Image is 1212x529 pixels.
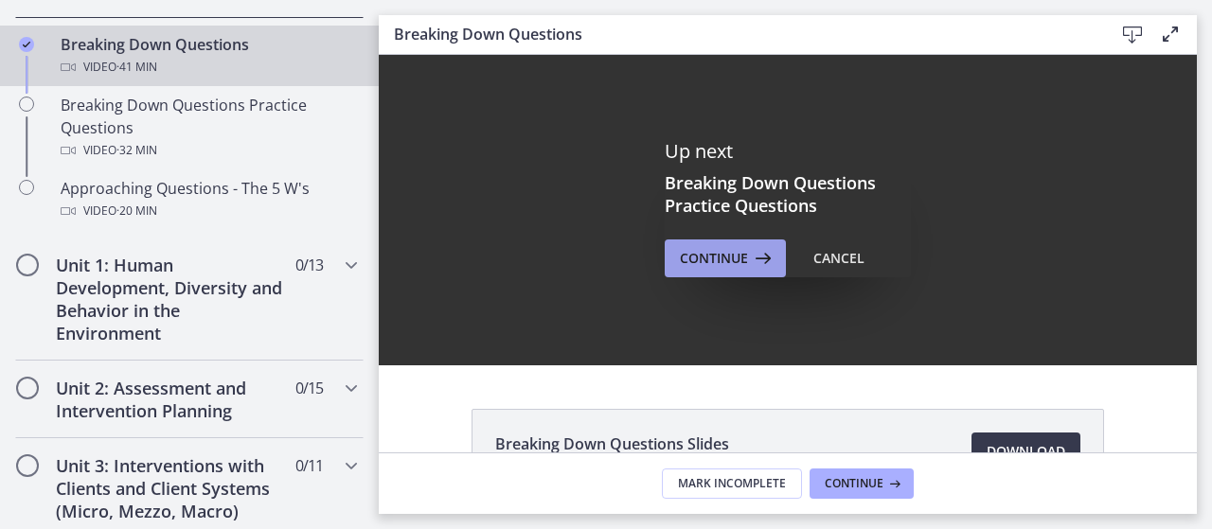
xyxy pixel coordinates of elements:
[61,139,356,162] div: Video
[116,139,157,162] span: · 32 min
[116,56,157,79] span: · 41 min
[116,200,157,222] span: · 20 min
[971,432,1080,470] a: Download
[61,200,356,222] div: Video
[495,432,729,455] span: Breaking Down Questions Slides
[394,23,1083,45] h3: Breaking Down Questions
[662,468,802,499] button: Mark Incomplete
[61,177,356,222] div: Approaching Questions - The 5 W's
[19,37,34,52] i: Completed
[798,239,880,277] button: Cancel
[295,377,323,399] span: 0 / 15
[810,468,914,499] button: Continue
[987,440,1065,463] span: Download
[825,476,883,491] span: Continue
[61,33,356,79] div: Breaking Down Questions
[665,239,786,277] button: Continue
[56,377,287,422] h2: Unit 2: Assessment and Intervention Planning
[665,139,911,164] p: Up next
[56,454,287,522] h2: Unit 3: Interventions with Clients and Client Systems (Micro, Mezzo, Macro)
[295,254,323,276] span: 0 / 13
[295,454,323,477] span: 0 / 11
[61,56,356,79] div: Video
[665,171,911,217] h3: Breaking Down Questions Practice Questions
[678,476,786,491] span: Mark Incomplete
[56,254,287,344] h2: Unit 1: Human Development, Diversity and Behavior in the Environment
[813,247,864,270] div: Cancel
[61,94,356,162] div: Breaking Down Questions Practice Questions
[680,247,748,270] span: Continue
